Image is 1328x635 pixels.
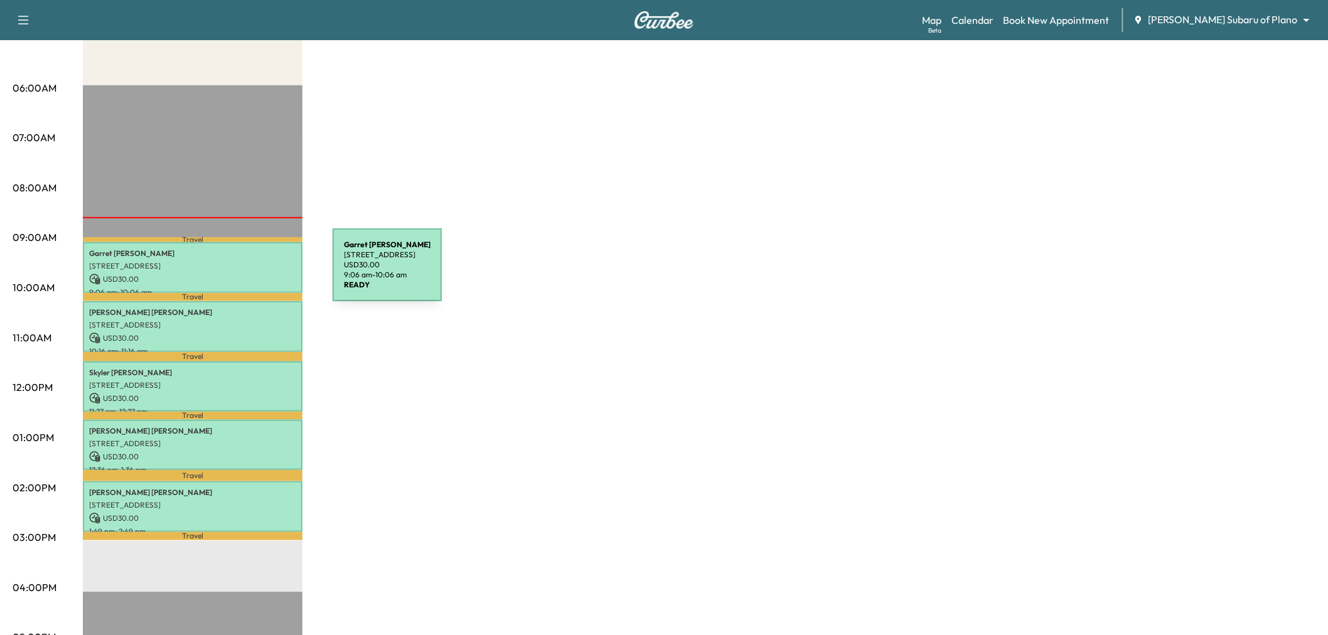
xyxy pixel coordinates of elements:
[13,230,56,245] p: 09:00AM
[83,293,303,301] p: Travel
[13,330,51,345] p: 11:00AM
[89,320,296,330] p: [STREET_ADDRESS]
[922,13,941,28] a: MapBeta
[89,526,296,536] p: 1:49 pm - 2:49 pm
[89,439,296,449] p: [STREET_ADDRESS]
[89,287,296,297] p: 9:06 am - 10:06 am
[89,426,296,436] p: [PERSON_NAME] [PERSON_NAME]
[83,352,303,361] p: Travel
[13,530,56,545] p: 03:00PM
[89,488,296,498] p: [PERSON_NAME] [PERSON_NAME]
[89,451,296,462] p: USD 30.00
[83,532,303,540] p: Travel
[89,368,296,378] p: Skyler [PERSON_NAME]
[951,13,993,28] a: Calendar
[13,130,55,145] p: 07:00AM
[89,380,296,390] p: [STREET_ADDRESS]
[89,500,296,510] p: [STREET_ADDRESS]
[89,274,296,285] p: USD 30.00
[89,393,296,404] p: USD 30.00
[1004,13,1110,28] a: Book New Appointment
[89,333,296,344] p: USD 30.00
[89,407,296,417] p: 11:27 am - 12:27 pm
[13,80,56,95] p: 06:00AM
[1149,13,1298,27] span: [PERSON_NAME] Subaru of Plano
[928,26,941,35] div: Beta
[89,513,296,524] p: USD 30.00
[89,346,296,356] p: 10:16 am - 11:16 am
[89,248,296,259] p: Garret [PERSON_NAME]
[13,180,56,195] p: 08:00AM
[89,261,296,271] p: [STREET_ADDRESS]
[13,580,56,595] p: 04:00PM
[89,307,296,317] p: [PERSON_NAME] [PERSON_NAME]
[13,480,56,495] p: 02:00PM
[13,280,55,295] p: 10:00AM
[83,470,303,481] p: Travel
[83,237,303,242] p: Travel
[634,11,694,29] img: Curbee Logo
[13,380,53,395] p: 12:00PM
[13,430,54,445] p: 01:00PM
[83,412,303,419] p: Travel
[89,465,296,475] p: 12:36 pm - 1:36 pm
